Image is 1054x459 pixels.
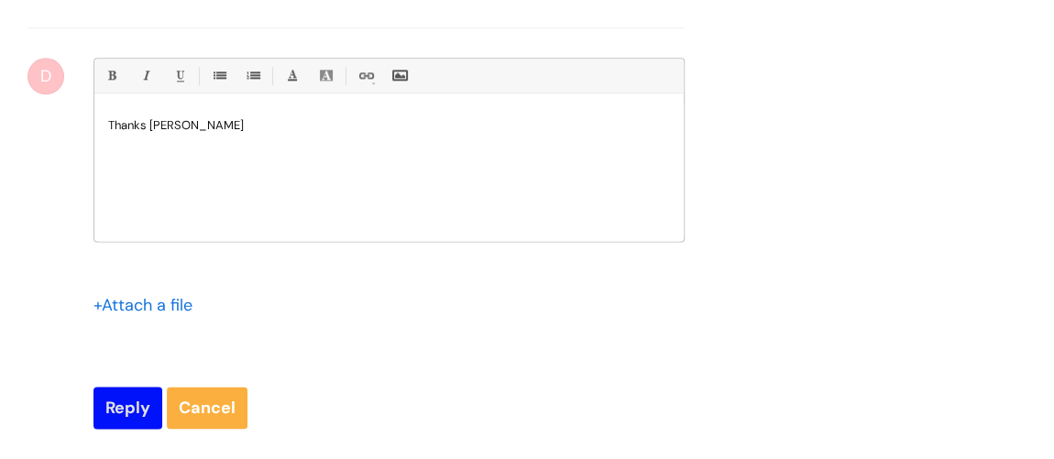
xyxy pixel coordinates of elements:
[100,64,123,87] a: Bold (Ctrl-B)
[207,64,230,87] a: • Unordered List (Ctrl-Shift-7)
[167,387,247,429] a: Cancel
[93,290,203,320] div: Attach a file
[314,64,337,87] a: Back Color
[27,58,64,94] div: D
[93,387,162,429] input: Reply
[280,64,303,87] a: Font Color
[93,294,102,316] span: +
[108,117,670,134] p: Thanks [PERSON_NAME]
[388,64,411,87] a: Insert Image...
[134,64,157,87] a: Italic (Ctrl-I)
[241,64,264,87] a: 1. Ordered List (Ctrl-Shift-8)
[168,64,191,87] a: Underline(Ctrl-U)
[354,64,377,87] a: Link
